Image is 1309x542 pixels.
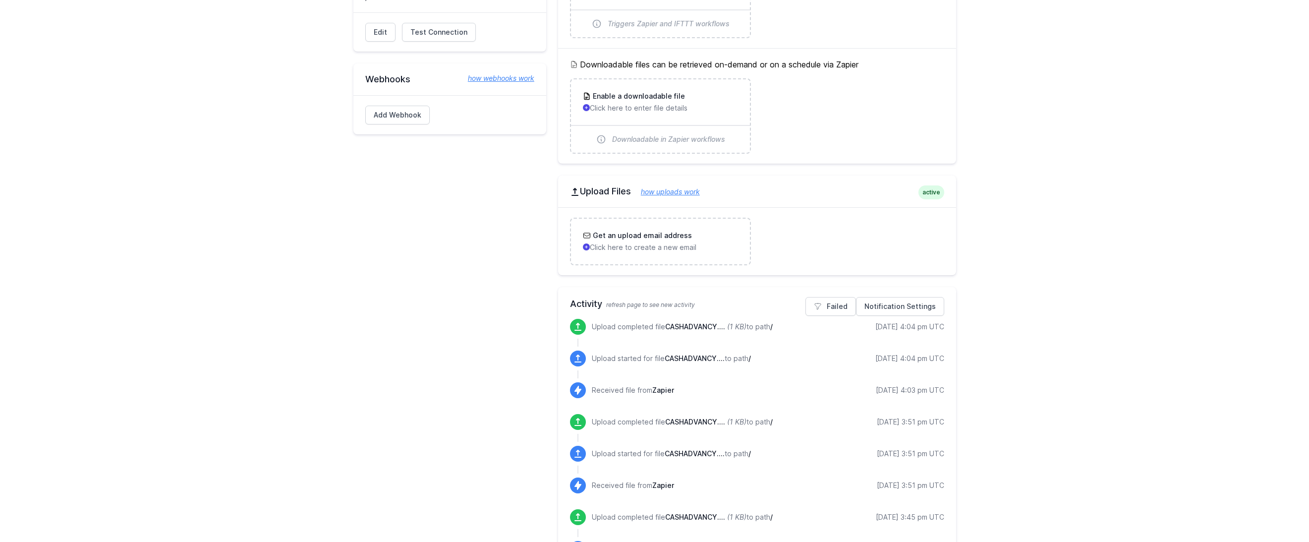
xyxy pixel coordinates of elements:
h3: Enable a downloadable file [591,91,685,101]
p: Click here to create a new email [583,242,738,252]
p: Click here to enter file details [583,103,738,113]
p: Upload completed file to path [592,322,773,332]
span: / [748,449,751,458]
a: Enable a downloadable file Click here to enter file details Downloadable in Zapier workflows [571,79,750,153]
div: [DATE] 4:03 pm UTC [876,385,944,395]
div: [DATE] 3:51 pm UTC [877,417,944,427]
div: [DATE] 3:45 pm UTC [876,512,944,522]
a: how webhooks work [458,73,534,83]
a: Edit [365,23,396,42]
h5: Downloadable files can be retrieved on-demand or on a schedule via Zapier [570,59,944,70]
a: Notification Settings [856,297,944,316]
span: Zapier [652,386,674,394]
span: CASHADVANCY.NC4.IMPORT.2025-09-30T10:51:48-05:00.PY_TRANSFER.IMP_PAY_PEX.UK1.NULL.TXT [665,418,725,426]
div: [DATE] 4:04 pm UTC [875,322,944,332]
span: active [918,185,944,199]
span: Zapier [652,481,674,489]
span: / [770,513,773,521]
span: Downloadable in Zapier workflows [612,134,725,144]
iframe: Drift Widget Chat Controller [1259,492,1297,530]
i: (1 KB) [727,418,746,426]
span: CASHADVANCY.NC4.IMPORT.2025-09-30T10:45:10-05:00.PY_TRANSFER.IMP_PAY_PEX.UK1.NULL.TXT [665,513,725,521]
span: refresh page to see new activity [606,301,695,308]
p: Received file from [592,385,674,395]
a: Test Connection [402,23,476,42]
h2: Webhooks [365,73,534,85]
span: CASHADVANCY.NC4.IMPORT.2025-09-30T10:51:48-05:00.PY_TRANSFER.IMP_PAY_PEX.UK1.NULL.TXT [665,449,725,458]
i: (1 KB) [727,513,746,521]
span: CASHADVANCY.NC4.IMPORT.2025-09-30T11:02:11-05:00.PY_TRANSFER.IMP_PAY_PEX.UK1.NULL.TXT [665,354,725,362]
span: Triggers Zapier and IFTTT workflows [608,19,730,29]
a: Add Webhook [365,106,430,124]
span: CASHADVANCY.NC4.IMPORT.2025-09-30T11:02:11-05:00.PY_TRANSFER.IMP_PAY_PEX.UK1.NULL.TXT [665,322,725,331]
div: [DATE] 3:51 pm UTC [877,481,944,490]
a: Get an upload email address Click here to create a new email [571,219,750,264]
div: [DATE] 3:51 pm UTC [877,449,944,459]
span: / [748,354,751,362]
p: Upload started for file to path [592,354,751,363]
i: (1 KB) [727,322,746,331]
p: Upload started for file to path [592,449,751,459]
p: Received file from [592,481,674,490]
a: Failed [805,297,856,316]
h2: Upload Files [570,185,944,197]
h2: Activity [570,297,944,311]
span: / [770,322,773,331]
span: Test Connection [410,27,467,37]
a: how uploads work [631,187,700,196]
p: Upload completed file to path [592,512,773,522]
p: Upload completed file to path [592,417,773,427]
div: [DATE] 4:04 pm UTC [875,354,944,363]
span: / [770,418,773,426]
h3: Get an upload email address [591,231,692,241]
